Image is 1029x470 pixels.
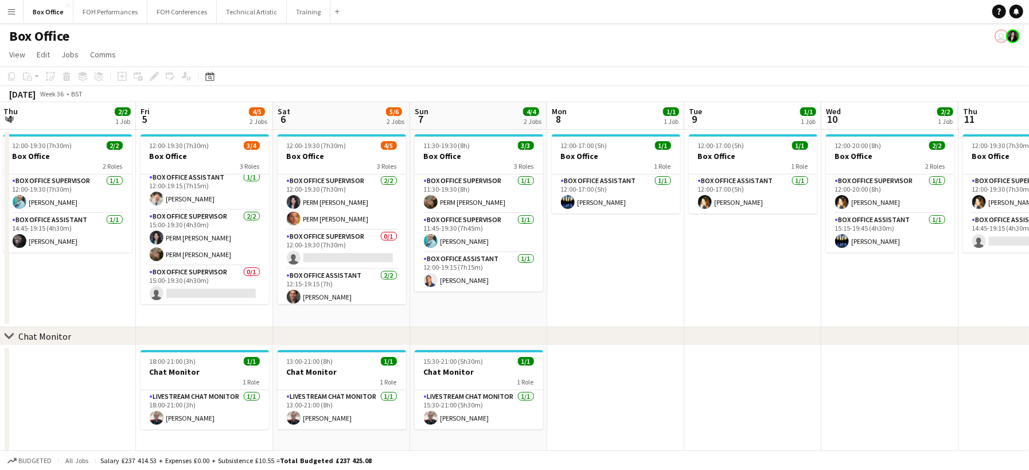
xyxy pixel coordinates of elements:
[9,49,25,60] span: View
[9,88,36,100] div: [DATE]
[57,47,83,62] a: Jobs
[37,49,50,60] span: Edit
[71,90,83,98] div: BST
[100,456,372,465] div: Salary £237 414.53 + Expenses £0.00 + Subsistence £10.55 =
[217,1,287,23] button: Technical Artistic
[1006,29,1020,43] app-user-avatar: Lexi Clare
[38,90,67,98] span: Week 36
[9,28,69,45] h1: Box Office
[63,456,91,465] span: All jobs
[147,1,217,23] button: FOH Conferences
[32,47,54,62] a: Edit
[85,47,120,62] a: Comms
[90,49,116,60] span: Comms
[280,456,372,465] span: Total Budgeted £237 425.08
[995,29,1008,43] app-user-avatar: Millie Haldane
[18,331,71,342] div: Chat Monitor
[73,1,147,23] button: FOH Performances
[24,1,73,23] button: Box Office
[61,49,79,60] span: Jobs
[6,455,53,467] button: Budgeted
[5,47,30,62] a: View
[18,457,52,465] span: Budgeted
[287,1,330,23] button: Training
